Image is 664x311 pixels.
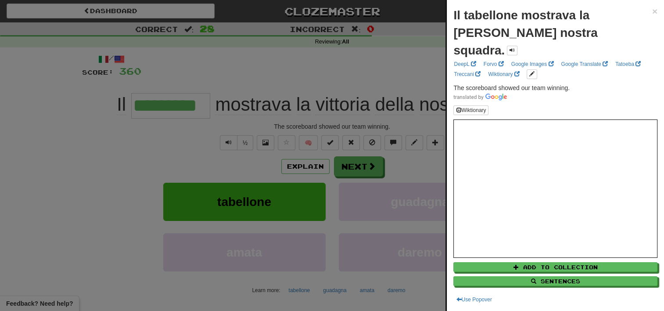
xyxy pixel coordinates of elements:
[527,69,537,79] button: edit links
[558,59,610,69] a: Google Translate
[453,105,488,115] button: Wiktionary
[453,94,507,101] img: Color short
[453,262,657,272] button: Add to Collection
[485,69,522,79] a: Wiktionary
[509,59,556,69] a: Google Images
[453,295,494,304] button: Use Popover
[652,6,657,16] span: ×
[613,59,643,69] a: Tatoeba
[453,276,657,286] button: Sentences
[652,7,657,16] button: Close
[451,59,478,69] a: DeepL
[453,84,570,91] span: The scoreboard showed our team winning.
[481,59,506,69] a: Forvo
[451,69,483,79] a: Treccani
[453,8,597,57] strong: Il tabellone mostrava la [PERSON_NAME] nostra squadra.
